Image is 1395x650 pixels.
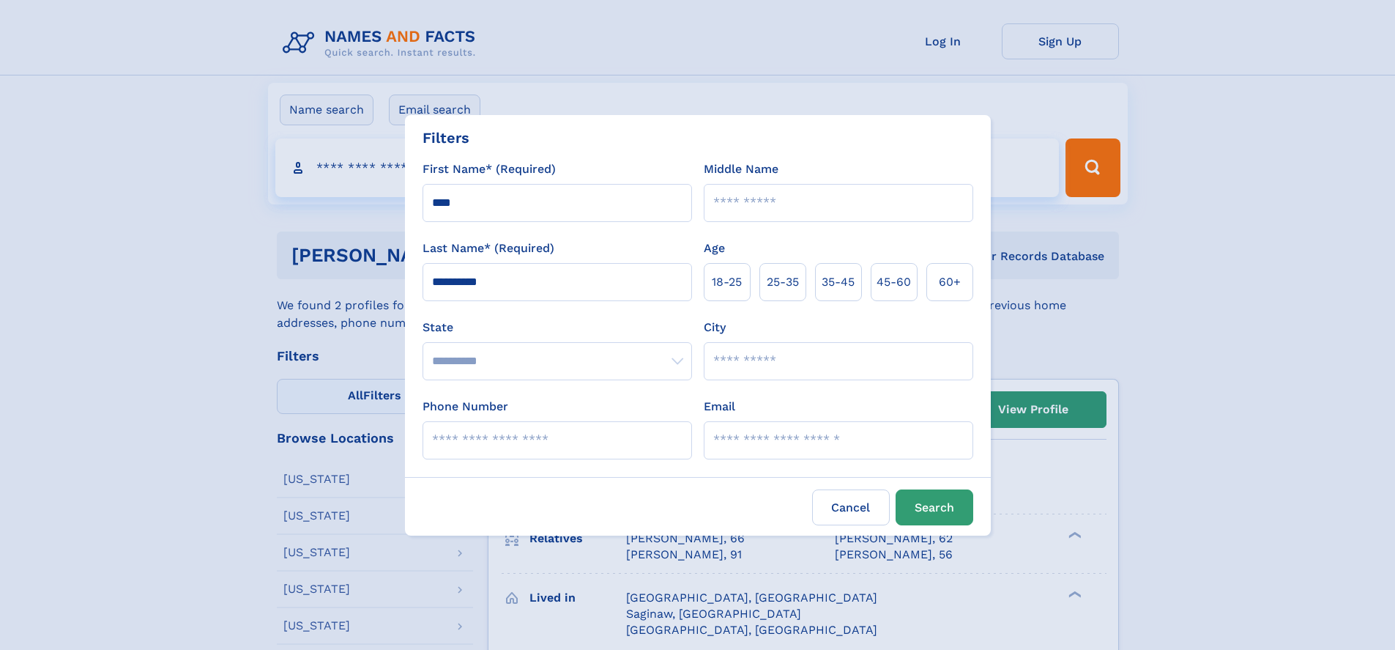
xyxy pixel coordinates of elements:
span: 60+ [939,273,961,291]
span: 35‑45 [822,273,855,291]
label: Email [704,398,735,416]
label: Phone Number [423,398,508,416]
label: State [423,319,692,336]
label: Cancel [812,490,890,525]
label: Middle Name [704,160,778,178]
span: 25‑35 [767,273,799,291]
label: Age [704,240,725,257]
div: Filters [423,127,469,149]
span: 45‑60 [877,273,911,291]
button: Search [896,490,973,525]
label: Last Name* (Required) [423,240,554,257]
label: City [704,319,726,336]
label: First Name* (Required) [423,160,556,178]
span: 18‑25 [712,273,742,291]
